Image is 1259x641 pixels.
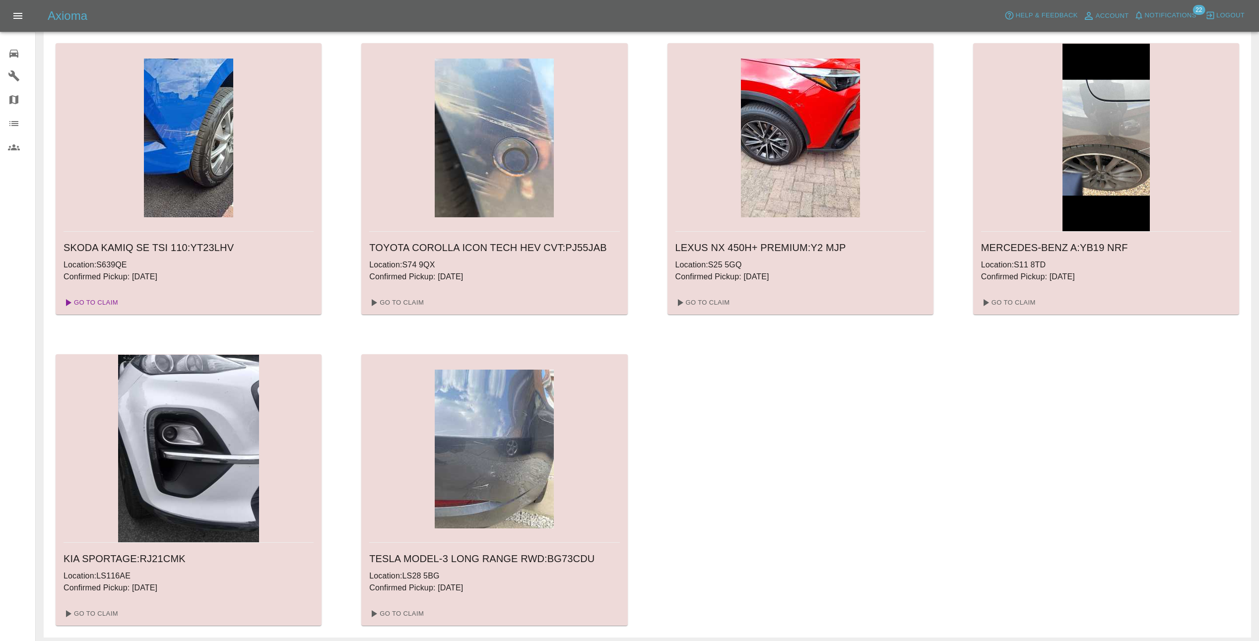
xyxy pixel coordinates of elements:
p: Confirmed Pickup: [DATE] [64,271,314,283]
a: Go To Claim [60,606,121,622]
p: Confirmed Pickup: [DATE] [369,271,619,283]
a: Go To Claim [977,295,1038,311]
button: Notifications [1131,8,1199,23]
a: Account [1080,8,1131,24]
h6: TOYOTA COROLLA ICON TECH HEV CVT : PJ55JAB [369,240,619,256]
button: Open drawer [6,4,30,28]
button: Help & Feedback [1002,8,1080,23]
p: Location: S74 9QX [369,259,619,271]
h6: KIA SPORTAGE : RJ21CMK [64,551,314,567]
h6: LEXUS NX 450H+ PREMIUM : Y2 MJP [675,240,926,256]
p: Location: LS28 5BG [369,570,619,582]
h6: MERCEDES-BENZ A : YB19 NRF [981,240,1231,256]
a: Go To Claim [365,295,426,311]
p: Location: S25 5GQ [675,259,926,271]
h6: SKODA KAMIQ SE TSI 110 : YT23LHV [64,240,314,256]
a: Go To Claim [671,295,732,311]
p: Confirmed Pickup: [DATE] [675,271,926,283]
p: Confirmed Pickup: [DATE] [369,582,619,594]
span: Help & Feedback [1015,10,1077,21]
p: Location: S11 8TD [981,259,1231,271]
p: Location: LS116AE [64,570,314,582]
button: Logout [1203,8,1247,23]
span: Account [1096,10,1129,22]
h6: TESLA MODEL-3 LONG RANGE RWD : BG73CDU [369,551,619,567]
a: Go To Claim [365,606,426,622]
span: 22 [1193,5,1205,15]
p: Confirmed Pickup: [DATE] [981,271,1231,283]
p: Confirmed Pickup: [DATE] [64,582,314,594]
h5: Axioma [48,8,87,24]
span: Logout [1216,10,1245,21]
span: Notifications [1145,10,1196,21]
a: Go To Claim [60,295,121,311]
p: Location: S639QE [64,259,314,271]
